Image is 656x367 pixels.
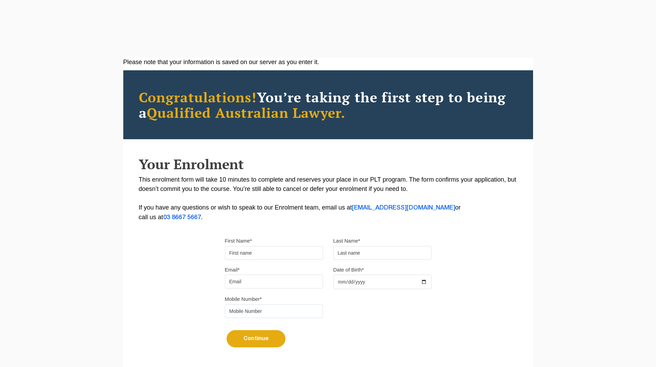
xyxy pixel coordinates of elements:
input: Email [225,275,323,288]
h2: Your Enrolment [139,156,518,172]
input: Last name [333,246,431,260]
button: Continue [227,330,285,347]
span: Congratulations! [139,88,257,106]
label: First Name* [225,237,252,244]
label: Date of Birth* [333,266,364,273]
a: [EMAIL_ADDRESS][DOMAIN_NAME] [352,205,455,211]
h2: You’re taking the first step to being a [139,89,518,120]
label: Mobile Number* [225,296,262,303]
p: This enrolment form will take 10 minutes to complete and reserves your place in our PLT program. ... [139,175,518,222]
label: Email* [225,266,240,273]
span: Qualified Australian Lawyer. [147,103,346,122]
input: First name [225,246,323,260]
input: Mobile Number [225,304,323,318]
a: 03 8667 5667 [163,215,201,220]
div: Please note that your information is saved on our server as you enter it. [123,58,533,67]
label: Last Name* [333,237,360,244]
